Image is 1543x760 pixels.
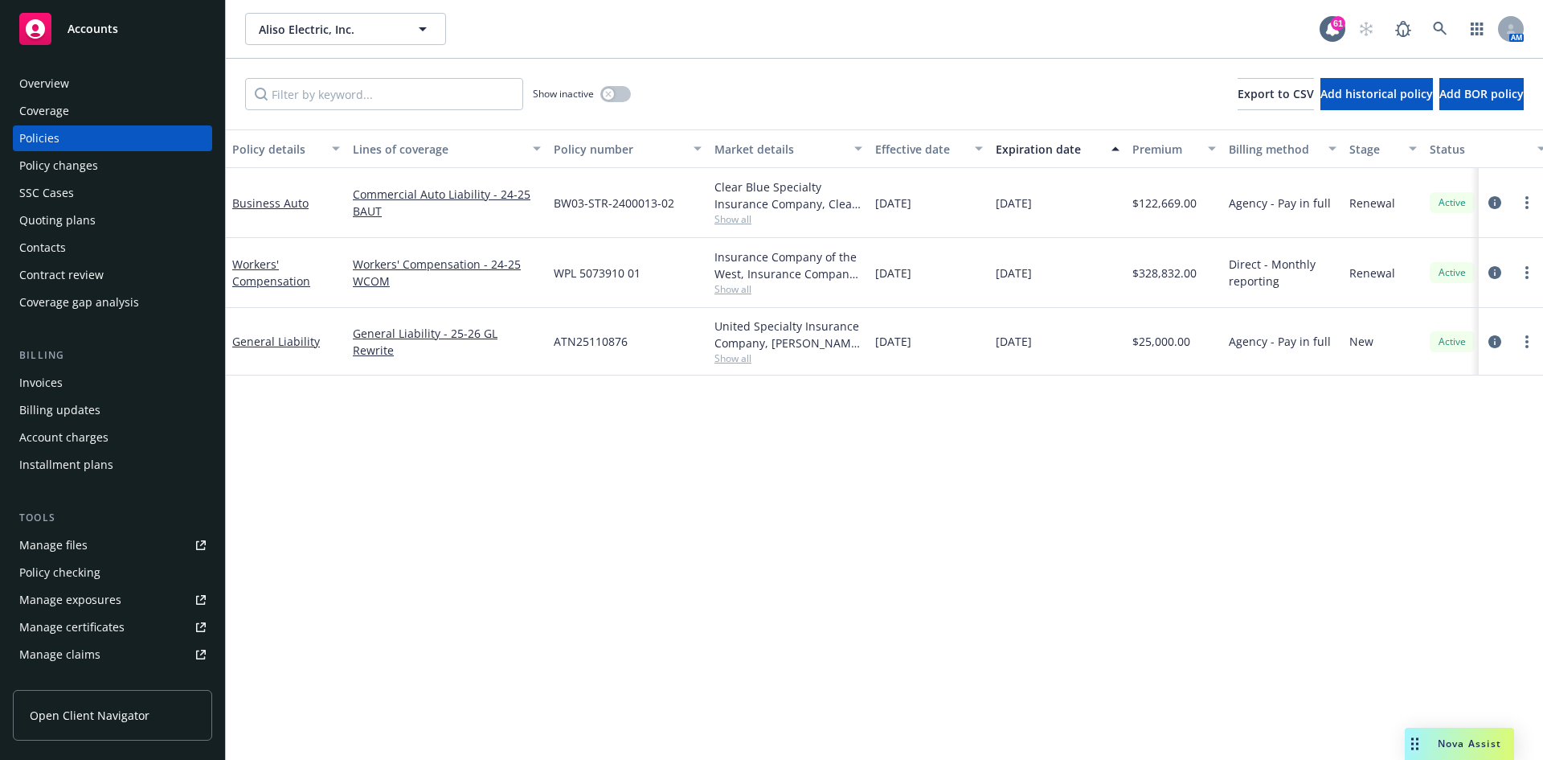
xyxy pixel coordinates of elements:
[19,669,95,695] div: Manage BORs
[19,425,108,450] div: Account charges
[708,129,869,168] button: Market details
[1430,141,1528,158] div: Status
[1405,728,1514,760] button: Nova Assist
[1485,193,1504,212] a: circleInformation
[68,23,118,35] span: Accounts
[1349,141,1399,158] div: Stage
[714,351,862,365] span: Show all
[1436,265,1468,280] span: Active
[1439,78,1524,110] button: Add BOR policy
[13,642,212,668] a: Manage claims
[1461,13,1493,45] a: Switch app
[554,141,684,158] div: Policy number
[19,207,96,233] div: Quoting plans
[19,71,69,97] div: Overview
[547,129,708,168] button: Policy number
[714,282,862,296] span: Show all
[13,235,212,261] a: Contacts
[1424,13,1456,45] a: Search
[13,290,212,315] a: Coverage gap analysis
[19,290,139,315] div: Coverage gap analysis
[13,180,212,206] a: SSC Cases
[232,195,309,211] a: Business Auto
[989,129,1126,168] button: Expiration date
[13,452,212,478] a: Installment plans
[13,532,212,558] a: Manage files
[19,560,100,585] div: Policy checking
[353,186,541,220] a: Commercial Auto Liability - 24-25 BAUT
[19,153,98,179] div: Policy changes
[19,397,100,423] div: Billing updates
[1405,728,1425,760] div: Drag to move
[1343,129,1423,168] button: Stage
[714,141,845,158] div: Market details
[19,370,63,396] div: Invoices
[245,78,523,110] input: Filter by keyword...
[1485,263,1504,282] a: circleInformation
[996,265,1032,281] span: [DATE]
[1320,86,1433,101] span: Add historical policy
[245,13,446,45] button: Aliso Electric, Inc.
[30,707,149,724] span: Open Client Navigator
[714,318,862,351] div: United Specialty Insurance Company, [PERSON_NAME] Insurance, Amwins
[1485,332,1504,351] a: circleInformation
[13,153,212,179] a: Policy changes
[1349,265,1395,281] span: Renewal
[714,249,862,282] div: Insurance Company of the West, Insurance Company of the West (ICW)
[1229,256,1336,290] span: Direct - Monthly reporting
[226,129,346,168] button: Policy details
[19,125,59,151] div: Policies
[13,397,212,423] a: Billing updates
[19,180,74,206] div: SSC Cases
[1517,332,1537,351] a: more
[1349,333,1373,350] span: New
[353,141,523,158] div: Lines of coverage
[714,212,862,226] span: Show all
[19,587,121,613] div: Manage exposures
[554,333,628,350] span: ATN25110876
[1349,195,1395,212] span: Renewal
[19,452,113,478] div: Installment plans
[1132,265,1197,281] span: $328,832.00
[13,207,212,233] a: Quoting plans
[996,195,1032,212] span: [DATE]
[1320,78,1433,110] button: Add historical policy
[232,257,310,289] a: Workers' Compensation
[533,87,594,101] span: Show inactive
[996,141,1102,158] div: Expiration date
[13,669,212,695] a: Manage BORs
[1438,737,1501,750] span: Nova Assist
[13,262,212,288] a: Contract review
[714,179,862,212] div: Clear Blue Specialty Insurance Company, Clear Blue Insurance Group, Risk Transfer Partners
[1238,86,1314,101] span: Export to CSV
[1132,141,1198,158] div: Premium
[875,141,965,158] div: Effective date
[869,129,989,168] button: Effective date
[19,98,69,124] div: Coverage
[13,560,212,585] a: Policy checking
[1436,335,1468,349] span: Active
[259,21,398,38] span: Aliso Electric, Inc.
[346,129,547,168] button: Lines of coverage
[13,425,212,450] a: Account charges
[1350,13,1382,45] a: Start snowing
[1229,141,1319,158] div: Billing method
[13,125,212,151] a: Policies
[353,256,541,290] a: Workers' Compensation - 24-25 WCOM
[19,262,104,288] div: Contract review
[554,195,674,212] span: BW03-STR-2400013-02
[1439,86,1524,101] span: Add BOR policy
[875,195,911,212] span: [DATE]
[13,587,212,613] a: Manage exposures
[19,614,125,640] div: Manage certificates
[1517,193,1537,212] a: more
[1132,333,1190,350] span: $25,000.00
[232,141,322,158] div: Policy details
[1238,78,1314,110] button: Export to CSV
[19,532,88,558] div: Manage files
[19,642,100,668] div: Manage claims
[13,347,212,364] div: Billing
[13,510,212,526] div: Tools
[1517,263,1537,282] a: more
